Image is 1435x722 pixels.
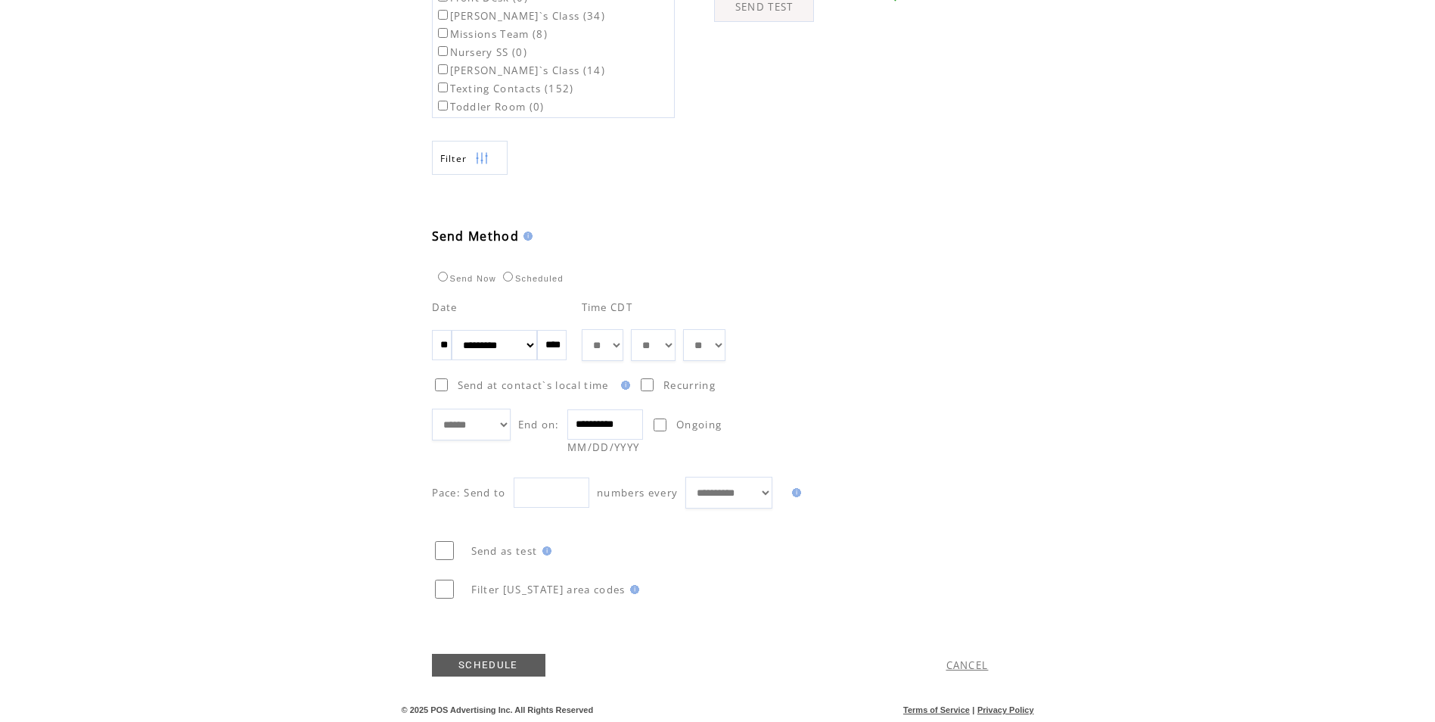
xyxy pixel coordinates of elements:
[438,46,448,56] input: Nursery SS (0)
[499,274,564,283] label: Scheduled
[471,583,626,596] span: Filter [US_STATE] area codes
[567,440,639,454] span: MM/DD/YYYY
[440,152,467,165] span: Show filters
[503,272,513,282] input: Scheduled
[538,546,551,556] img: help.gif
[663,378,716,392] span: Recurring
[475,142,489,176] img: filters.png
[972,705,974,714] span: |
[432,654,545,677] a: SCHEDULE
[432,141,508,175] a: Filter
[435,82,574,95] label: Texting Contacts (152)
[435,9,606,23] label: [PERSON_NAME]`s Class (34)
[435,45,528,59] label: Nursery SS (0)
[626,585,639,594] img: help.gif
[432,228,520,244] span: Send Method
[435,64,606,77] label: [PERSON_NAME]`s Class (14)
[438,28,448,38] input: Missions Team (8)
[402,705,594,714] span: © 2025 POS Advertising Inc. All Rights Reserved
[432,486,506,499] span: Pace: Send to
[434,274,496,283] label: Send Now
[617,381,630,390] img: help.gif
[438,64,448,74] input: [PERSON_NAME]`s Class (14)
[438,10,448,20] input: [PERSON_NAME]`s Class (34)
[438,101,448,110] input: Toddler Room (0)
[518,418,560,431] span: End on:
[977,705,1034,714] a: Privacy Policy
[432,300,458,314] span: Date
[438,272,448,282] input: Send Now
[435,27,548,41] label: Missions Team (8)
[438,82,448,92] input: Texting Contacts (152)
[946,658,989,672] a: CANCEL
[597,486,678,499] span: numbers every
[787,488,801,497] img: help.gif
[471,544,538,558] span: Send as test
[676,418,722,431] span: Ongoing
[582,300,633,314] span: Time CDT
[458,378,609,392] span: Send at contact`s local time
[435,100,545,114] label: Toddler Room (0)
[519,232,533,241] img: help.gif
[903,705,970,714] a: Terms of Service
